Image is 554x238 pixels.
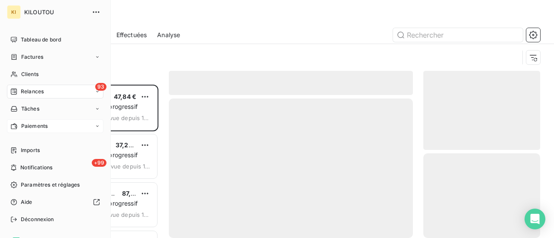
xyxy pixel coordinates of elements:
span: Aide [21,198,32,206]
span: Plan de relance progressif [62,151,138,159]
span: prévue depuis 1279 jours [101,163,150,170]
span: Effectuées [116,31,147,39]
span: 47,84 € [114,93,136,100]
span: Notifications [20,164,52,171]
span: 37,28 € [116,141,138,149]
span: Tableau de bord [21,36,61,44]
div: Open Intercom Messenger [525,209,545,229]
span: Analyse [157,31,180,39]
span: Plan de relance progressif [62,103,138,110]
span: Clients [21,70,39,78]
span: Paiements [21,122,48,130]
span: Imports [21,146,40,154]
span: 93 [95,83,106,91]
span: +99 [92,159,106,167]
span: Factures [21,53,43,61]
a: Aide [7,195,103,209]
span: 87,31 € [122,190,143,197]
span: Déconnexion [21,216,54,223]
span: Tâches [21,105,39,113]
span: Paramètres et réglages [21,181,80,189]
span: prévue depuis 1583 jours [100,114,150,121]
input: Rechercher [393,28,523,42]
span: prévue depuis 1228 jours [100,211,150,218]
span: Plan de relance progressif [62,200,138,207]
span: Relances [21,88,44,95]
span: KILOUTOU [24,9,87,16]
div: KI [7,5,21,19]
